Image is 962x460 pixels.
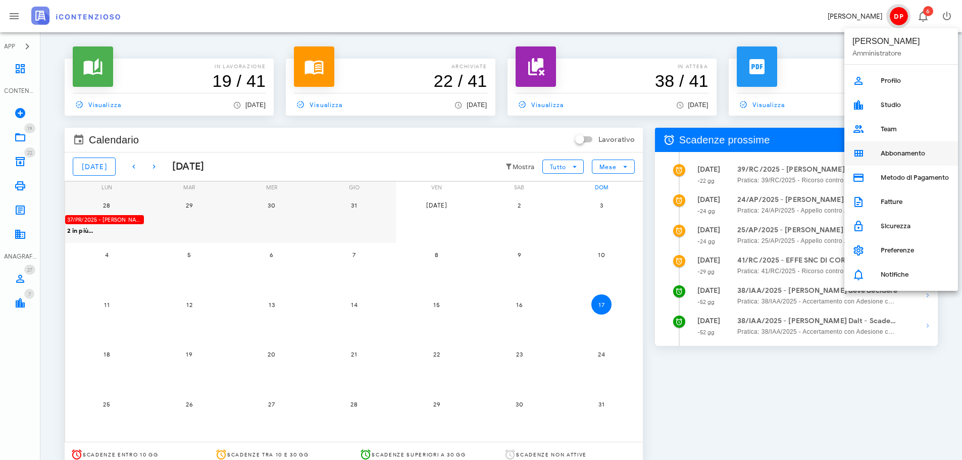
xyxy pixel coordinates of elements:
[881,77,950,85] div: Profilo
[509,400,529,408] span: 30
[179,245,199,265] button: 5
[509,350,529,358] span: 23
[294,63,487,71] p: archiviate
[344,245,364,265] button: 7
[24,123,35,133] span: Distintivo
[179,294,199,315] button: 12
[73,100,121,109] span: Visualizza
[262,294,282,315] button: 13
[179,344,199,365] button: 19
[509,301,529,309] span: 16
[313,182,395,193] div: gio
[697,317,721,325] strong: [DATE]
[516,71,708,91] h3: 38 / 41
[427,301,447,309] span: 15
[427,344,447,365] button: 22
[509,344,529,365] button: 23
[697,226,721,234] strong: [DATE]
[697,286,721,295] strong: [DATE]
[27,125,32,132] span: 19
[560,182,643,193] div: dom
[697,329,715,336] small: -52 gg
[697,195,721,204] strong: [DATE]
[96,294,117,315] button: 11
[737,63,930,71] p: file/pratiche
[427,400,447,408] span: 29
[549,163,566,171] span: Tutto
[96,251,117,259] span: 4
[881,149,950,158] div: Abbonamento
[737,225,898,236] strong: 25/AP/2025 - [PERSON_NAME] - Inviare Appello
[697,238,716,245] small: -24 gg
[294,71,487,91] h3: 22 / 41
[344,201,364,209] span: 31
[599,163,617,171] span: Mese
[262,245,282,265] button: 6
[83,451,158,458] span: Scadenze entro 10 gg
[344,344,364,365] button: 21
[344,350,364,358] span: 21
[737,175,898,185] span: Pratica: 39/RC/2025 - Ricorso contro Agenzia delle Entrate di [GEOGRAPHIC_DATA]
[4,86,36,95] div: CONTENZIOSO
[344,294,364,315] button: 14
[344,394,364,414] button: 28
[591,245,612,265] button: 10
[65,225,148,234] div: 2 in più...
[427,251,447,259] span: 8
[881,198,950,206] div: Fatture
[73,71,266,91] h3: 19 / 41
[881,174,950,182] div: Metodo di Pagamento
[828,11,882,22] div: [PERSON_NAME]
[24,289,34,299] span: Distintivo
[881,222,950,230] div: Sicurezza
[96,245,117,265] button: 4
[918,285,938,305] button: Mostra dettagli
[737,71,930,91] h3: 205 / 41
[688,101,708,109] span: [DATE]
[179,394,199,414] button: 26
[262,400,282,408] span: 27
[737,97,789,112] a: Visualizza
[96,301,117,309] span: 11
[179,195,199,215] button: 29
[96,201,117,209] span: 28
[24,147,35,158] span: Distintivo
[27,267,32,273] span: 27
[852,34,950,48] div: [PERSON_NAME]
[262,350,282,358] span: 20
[737,327,898,337] span: Pratica: 38/IAA/2025 - Accertamento con Adesione contro Agenzia delle Entrate di [GEOGRAPHIC_DATA]
[344,195,364,215] button: 31
[73,158,116,176] button: [DATE]
[96,394,117,414] button: 25
[591,350,612,358] span: 24
[881,246,950,254] div: Preferenze
[591,344,612,365] button: 24
[881,271,950,279] div: Notifiche
[27,149,32,156] span: 22
[591,201,612,209] span: 3
[344,400,364,408] span: 28
[372,451,466,458] span: Scadenze superiori a 30 gg
[737,100,785,109] span: Visualizza
[697,298,715,305] small: -52 gg
[427,294,447,315] button: 15
[294,97,346,112] a: Visualizza
[89,132,139,148] span: Calendario
[427,245,447,265] button: 8
[179,201,199,209] span: 29
[513,163,535,171] small: Mostra
[73,97,125,112] a: Visualizza
[427,350,447,358] span: 22
[24,265,35,275] span: Distintivo
[179,400,199,408] span: 26
[245,101,266,109] span: [DATE]
[881,125,950,133] div: Team
[697,165,721,174] strong: [DATE]
[179,251,199,259] span: 5
[81,163,107,171] span: [DATE]
[467,101,487,109] span: [DATE]
[262,251,282,259] span: 6
[516,100,564,109] span: Visualizza
[96,350,117,358] span: 18
[262,394,282,414] button: 27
